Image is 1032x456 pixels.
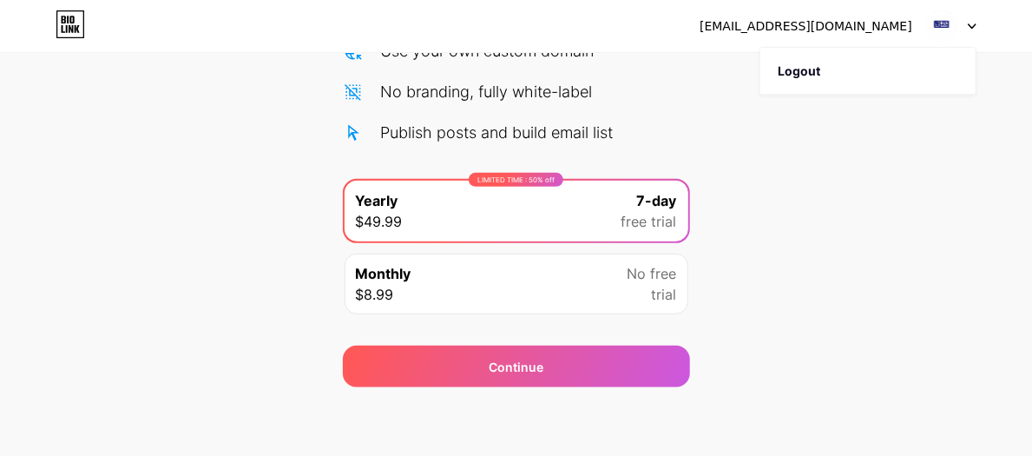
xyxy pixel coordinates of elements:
img: kansascharter [925,10,958,43]
div: [EMAIL_ADDRESS][DOMAIN_NAME] [700,17,912,36]
span: trial [652,284,677,305]
div: LIMITED TIME : 50% off [469,173,563,187]
div: Publish posts and build email list [381,121,614,144]
span: 7-day [637,190,677,211]
span: Continue [489,358,543,376]
span: No free [628,263,677,284]
div: No branding, fully white-label [381,80,593,103]
span: $49.99 [356,211,403,232]
li: Logout [760,48,976,95]
span: Yearly [356,190,398,211]
span: Monthly [356,263,411,284]
span: $8.99 [356,284,394,305]
span: free trial [621,211,677,232]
